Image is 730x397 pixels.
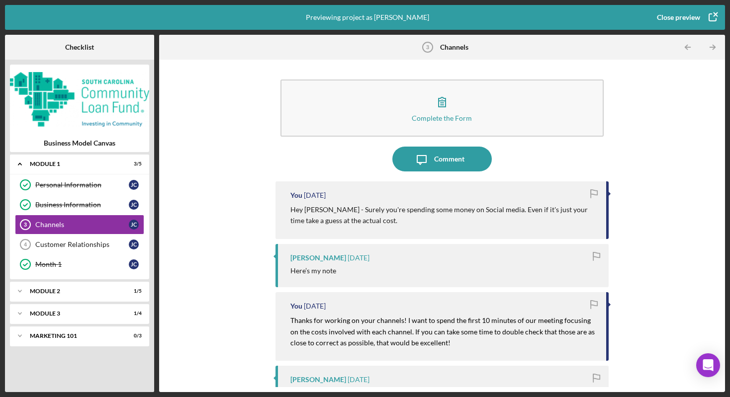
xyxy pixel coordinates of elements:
[657,7,700,27] div: Close preview
[30,161,117,167] div: Module 1
[129,180,139,190] div: J C
[124,288,142,294] div: 1 / 5
[696,353,720,377] div: Open Intercom Messenger
[304,191,326,199] time: 2025-08-15 19:30
[280,79,604,137] button: Complete the Form
[124,311,142,317] div: 1 / 4
[65,43,94,51] b: Checklist
[426,44,429,50] tspan: 3
[290,316,596,347] mark: Thanks for working on your channels! I want to spend the first 10 minutes of our meeting focusing...
[306,5,429,30] div: Previewing project as [PERSON_NAME]
[35,221,129,229] div: Channels
[24,222,27,228] tspan: 3
[434,147,464,171] div: Comment
[412,114,472,122] div: Complete the Form
[290,267,336,275] div: Here’s my note
[290,204,597,227] p: Hey [PERSON_NAME] - Surely you're spending some money on Social media. Even if it's just your tim...
[35,201,129,209] div: Business Information
[392,147,492,171] button: Comment
[348,376,369,384] time: 2025-07-31 15:38
[124,333,142,339] div: 0 / 3
[24,241,27,247] tspan: 4
[290,302,302,310] div: You
[647,7,725,27] button: Close preview
[129,239,139,249] div: J C
[35,260,129,268] div: Month 1
[35,240,129,248] div: Customer Relationships
[290,191,302,199] div: You
[10,70,149,129] img: Product logo
[129,200,139,210] div: J C
[35,181,129,189] div: Personal Information
[304,302,326,310] time: 2025-07-31 15:46
[348,254,369,262] time: 2025-07-31 15:48
[30,311,117,317] div: Module 3
[290,376,346,384] div: [PERSON_NAME]
[129,220,139,230] div: J C
[30,288,117,294] div: Module 2
[30,333,117,339] div: Marketing 101
[290,254,346,262] div: [PERSON_NAME]
[124,161,142,167] div: 3 / 5
[44,139,115,147] b: Business Model Canvas
[129,259,139,269] div: J C
[440,43,468,51] b: Channels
